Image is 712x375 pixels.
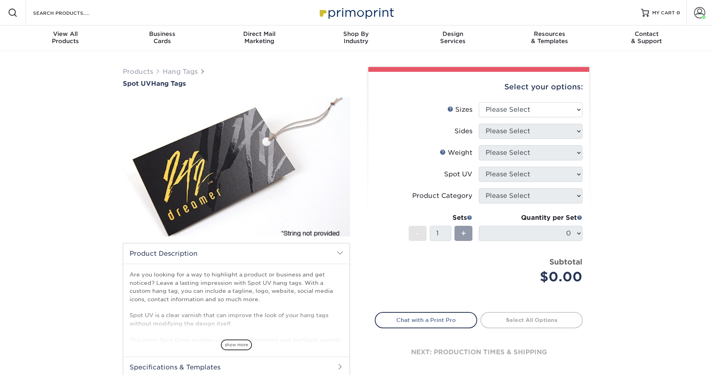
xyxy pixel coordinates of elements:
[447,105,472,114] div: Sizes
[501,26,598,51] a: Resources& Templates
[123,88,350,245] img: Spot UV 01
[501,30,598,37] span: Resources
[652,10,675,16] span: MY CART
[123,80,350,87] a: Spot UVHang Tags
[375,312,477,328] a: Chat with a Print Pro
[598,26,695,51] a: Contact& Support
[163,68,198,75] a: Hang Tags
[501,30,598,45] div: & Templates
[17,30,114,45] div: Products
[211,30,308,45] div: Marketing
[211,26,308,51] a: Direct MailMarketing
[598,30,695,45] div: & Support
[114,26,211,51] a: BusinessCards
[412,191,472,201] div: Product Category
[308,30,405,45] div: Industry
[598,30,695,37] span: Contact
[461,227,466,239] span: +
[123,80,350,87] h1: Hang Tags
[454,126,472,136] div: Sides
[17,26,114,51] a: View AllProducts
[17,30,114,37] span: View All
[32,8,110,18] input: SEARCH PRODUCTS.....
[549,257,582,266] strong: Subtotal
[114,30,211,37] span: Business
[404,30,501,45] div: Services
[485,267,582,286] div: $0.00
[316,4,396,21] img: Primoprint
[444,170,472,179] div: Spot UV
[480,312,583,328] a: Select All Options
[479,213,582,223] div: Quantity per Set
[114,30,211,45] div: Cards
[308,26,405,51] a: Shop ByIndustry
[677,10,680,16] span: 0
[308,30,405,37] span: Shop By
[416,227,419,239] span: -
[211,30,308,37] span: Direct Mail
[440,148,472,158] div: Weight
[375,72,583,102] div: Select your options:
[123,80,151,87] span: Spot UV
[123,68,153,75] a: Products
[123,243,350,264] h2: Product Description
[404,26,501,51] a: DesignServices
[409,213,472,223] div: Sets
[404,30,501,37] span: Design
[221,339,252,350] span: show more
